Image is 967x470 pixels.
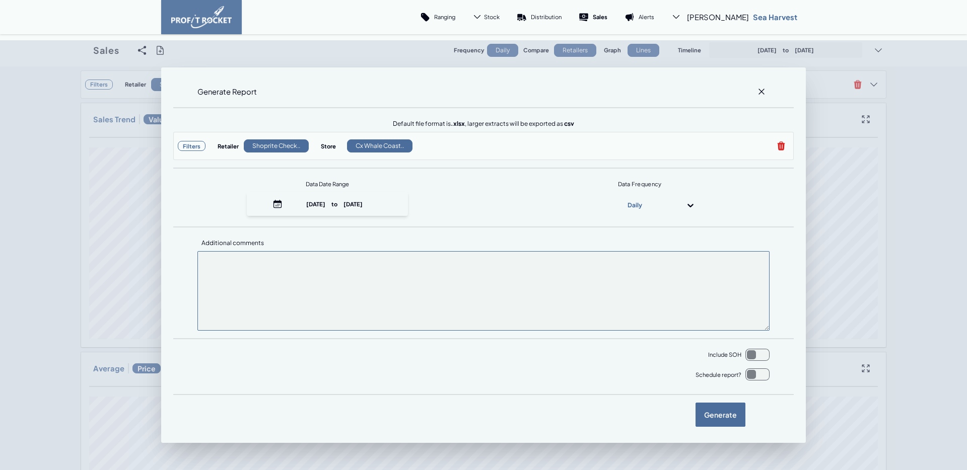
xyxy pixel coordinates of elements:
p: Sea Harvest [753,12,797,22]
strong: csv [564,120,574,127]
p: Data Frequency [514,180,766,188]
a: Sales [81,34,132,66]
a: Ranging [411,5,464,29]
p: [DATE] [DATE] [287,200,383,208]
p: Default file format is , larger extracts will be exported as [393,120,574,128]
p: Alerts [639,13,654,21]
a: Sales [570,5,616,29]
p: Additional comments [201,239,264,247]
span: Stock [484,13,500,21]
div: Shoprite Check.. [244,139,309,152]
p: Data Date Range [306,180,349,188]
span: [PERSON_NAME] [687,12,749,22]
label: Generate [696,403,745,427]
p: Include SOH [708,351,741,358]
h3: Generate Report [197,87,257,97]
strong: .xlsx [451,120,465,127]
div: Cx Whale Coast.. [347,139,412,152]
p: Distribution [531,13,562,21]
p: Sales [593,13,607,21]
a: Distribution [508,5,570,29]
h4: Store [321,142,342,150]
span: to [325,200,343,207]
p: Schedule report? [696,371,741,378]
a: Alerts [616,5,663,29]
h4: Retailer [218,142,239,150]
h3: Filters [178,141,205,151]
img: image [171,6,232,28]
p: Ranging [434,13,455,21]
div: Daily [593,197,676,213]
